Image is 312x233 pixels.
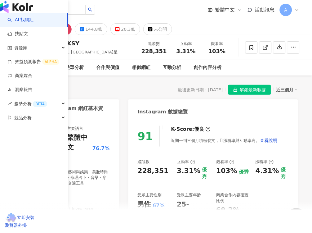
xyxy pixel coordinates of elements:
[48,105,107,119] div: Instagram 網紅基本資料
[138,193,162,198] div: 受眾主要性別
[121,25,135,34] div: 20.3萬
[228,85,271,95] button: 解鎖最新數據
[33,101,47,107] div: BETA
[256,159,274,165] div: 漲粉率
[171,134,278,147] div: 近期一到三個月積極發文，且漲粉率與互動率高。
[163,64,181,71] div: 互動分析
[216,167,237,176] div: 103%
[205,41,229,47] div: 觀看率
[67,133,91,152] div: 繁體中文
[178,87,223,92] div: 最後更新日期：[DATE]
[215,7,235,13] span: 繁體中文
[7,31,28,37] a: 找貼文
[96,64,119,71] div: 合作與價值
[138,130,153,143] div: 91
[14,41,27,55] span: 資源庫
[48,170,110,187] span: 流行音樂 · 藝術與娛樂 · 美妝時尚 · 日常話題 · 命理占卜 · 音樂 · 穿搭 · 運動 · 交通工具
[260,138,278,143] span: 查看說明
[7,102,12,106] span: rise
[7,87,32,93] a: 洞察報告
[216,193,249,204] div: 商業合作內容覆蓋比例
[75,23,107,35] button: 144.8萬
[138,159,150,165] div: 追蹤數
[194,126,204,133] div: 優良
[132,64,150,71] div: 相似網紅
[194,64,222,71] div: 創作內容分析
[240,85,266,95] span: 解鎖最新數據
[141,48,167,54] span: 228,351
[177,167,200,180] div: 3.31%
[5,215,34,228] span: 立即安裝 瀏覽器外掛
[7,73,32,79] a: 商案媒合
[177,193,201,198] div: 受眾主要年齡
[171,126,211,133] div: K-Score :
[284,7,287,13] span: A
[216,159,234,165] div: 觀看率
[281,167,289,180] div: 優秀
[7,17,33,23] a: searchAI 找網紅
[260,134,278,147] button: 查看說明
[141,41,167,47] div: 追蹤數
[154,25,167,34] div: 未公開
[110,23,140,35] button: 20.3萬
[208,48,226,54] span: 103%
[14,111,32,125] span: 競品分析
[60,39,118,47] div: JUKSY
[276,86,298,94] div: 近三個月
[138,200,151,210] div: 男性
[202,167,210,180] div: 優秀
[86,25,102,34] div: 144.8萬
[176,48,196,54] span: 3.31%
[239,169,249,176] div: 優秀
[138,167,169,176] div: 228,351
[88,7,92,12] span: search
[143,23,172,35] button: 未公開
[177,200,191,229] div: 25-34 歲
[14,97,47,111] span: 趨勢分析
[255,7,275,13] span: 活動訊息
[65,64,84,71] div: 受眾分析
[60,50,118,54] span: 街星, [GEOGRAPHIC_DATA]星
[5,213,307,228] a: chrome extension立即安裝 瀏覽器外掛
[177,159,195,165] div: 互動率
[138,108,188,115] div: Instagram 數據總覽
[7,59,59,65] a: 效益預測報告ALPHA
[92,145,110,152] span: 76.7%
[256,167,279,176] div: 4.31%
[233,88,238,92] span: lock
[67,126,83,131] div: 主要語言
[5,213,17,223] img: chrome extension
[174,41,198,47] div: 互動率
